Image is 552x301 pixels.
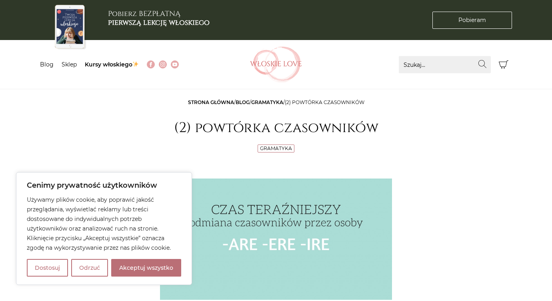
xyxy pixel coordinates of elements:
[399,56,491,73] input: Szukaj...
[85,61,139,68] a: Kursy włoskiego
[111,259,181,277] button: Akceptuj wszystko
[188,99,234,105] a: Strona główna
[62,61,77,68] a: Sklep
[432,12,512,29] a: Pobieram
[27,195,181,253] p: Używamy plików cookie, aby poprawić jakość przeglądania, wyświetlać reklamy lub treści dostosowan...
[40,61,54,68] a: Blog
[495,56,512,73] button: Koszyk
[160,120,392,136] h1: (2) powtórka czasowników
[27,259,68,277] button: Dostosuj
[260,145,292,151] a: Gramatyka
[251,99,283,105] a: Gramatyka
[71,259,108,277] button: Odrzuć
[285,99,364,105] span: (2) powtórka czasowników
[133,61,138,67] img: ✨
[250,46,302,82] img: Włoskielove
[108,10,210,27] h3: Pobierz BEZPŁATNĄ
[458,16,486,24] span: Pobieram
[27,181,181,190] p: Cenimy prywatność użytkowników
[188,99,364,105] span: / / /
[236,99,250,105] a: Blog
[108,18,210,28] b: pierwszą lekcję włoskiego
